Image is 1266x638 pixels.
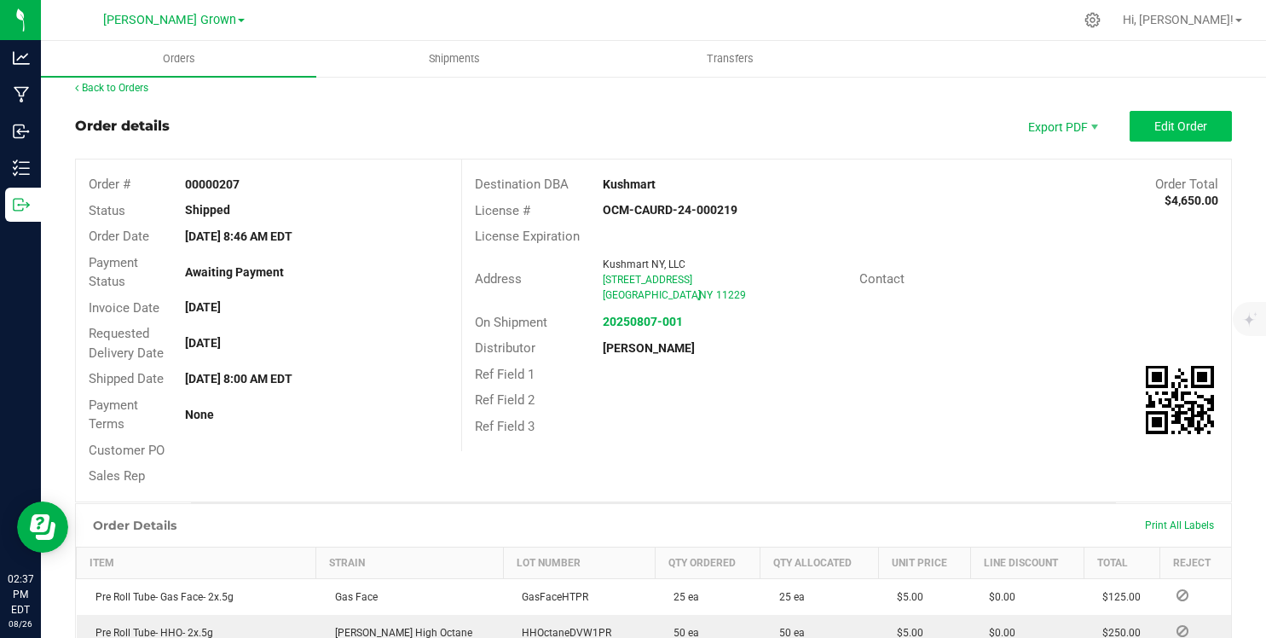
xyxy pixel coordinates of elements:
span: Ref Field 3 [475,419,535,434]
span: Reject Inventory [1170,590,1195,600]
span: Kushmart NY, LLC [603,258,685,270]
span: Reject Inventory [1170,626,1195,636]
span: Pre Roll Tube- Gas Face- 2x.5g [87,591,234,603]
inline-svg: Inbound [13,123,30,140]
th: Strain [316,547,503,578]
li: Export PDF [1010,111,1113,142]
inline-svg: Manufacturing [13,86,30,103]
th: Item [77,547,316,578]
span: Ref Field 2 [475,392,535,408]
strong: [DATE] [185,300,221,314]
th: Line Discount [970,547,1084,578]
span: Edit Order [1154,119,1207,133]
span: GasFaceHTPR [513,591,588,603]
img: Scan me! [1146,366,1214,434]
button: Edit Order [1130,111,1232,142]
span: [GEOGRAPHIC_DATA] [603,289,701,301]
span: Shipments [406,51,503,67]
a: Orders [41,41,316,77]
strong: Shipped [185,203,230,217]
strong: [DATE] 8:46 AM EDT [185,229,292,243]
span: Payment Status [89,255,138,290]
th: Qty Allocated [760,547,878,578]
iframe: Resource center [17,502,68,553]
span: [STREET_ADDRESS] [603,274,692,286]
strong: [DATE] 8:00 AM EDT [185,372,292,386]
p: 08/26 [8,618,33,630]
span: Order # [89,177,130,192]
span: Ref Field 1 [475,367,535,382]
span: Gas Face [327,591,378,603]
span: $5.00 [888,591,923,603]
strong: 00000207 [185,177,240,191]
span: License Expiration [475,229,580,244]
span: NY [699,289,713,301]
a: 20250807-001 [603,315,683,328]
span: Requested Delivery Date [89,326,164,361]
a: Shipments [316,41,592,77]
span: Status [89,203,125,218]
span: Order Date [89,229,149,244]
div: Manage settings [1082,12,1103,28]
strong: [DATE] [185,336,221,350]
inline-svg: Inventory [13,159,30,177]
span: 25 ea [665,591,699,603]
span: 11229 [716,289,746,301]
strong: $4,650.00 [1165,194,1218,207]
span: License # [475,203,530,218]
th: Unit Price [878,547,970,578]
th: Total [1084,547,1159,578]
a: Back to Orders [75,82,148,94]
span: Destination DBA [475,177,569,192]
span: Distributor [475,340,535,356]
span: [PERSON_NAME] Grown [103,13,236,27]
th: Reject [1159,547,1231,578]
strong: OCM-CAURD-24-000219 [603,203,737,217]
div: Order details [75,116,170,136]
span: Address [475,271,522,287]
th: Qty Ordered [655,547,760,578]
th: Lot Number [503,547,655,578]
span: On Shipment [475,315,547,330]
h1: Order Details [93,519,176,532]
span: Orders [140,51,218,67]
span: 25 ea [771,591,805,603]
span: Shipped Date [89,371,164,386]
span: Hi, [PERSON_NAME]! [1123,13,1234,26]
inline-svg: Outbound [13,196,30,213]
span: Transfers [684,51,777,67]
span: Payment Terms [89,397,138,432]
p: 02:37 PM EDT [8,571,33,618]
strong: [PERSON_NAME] [603,341,695,355]
span: Order Total [1155,177,1218,192]
span: $0.00 [980,591,1015,603]
strong: None [185,408,214,421]
strong: Awaiting Payment [185,265,284,279]
span: Customer PO [89,443,165,458]
qrcode: 00000207 [1146,366,1214,434]
a: Transfers [593,41,868,77]
span: Print All Labels [1145,519,1214,531]
span: Sales Rep [89,468,145,484]
strong: Kushmart [603,177,656,191]
inline-svg: Analytics [13,49,30,67]
span: Contact [859,271,905,287]
span: $125.00 [1094,591,1141,603]
span: Invoice Date [89,300,159,316]
span: , [697,289,699,301]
